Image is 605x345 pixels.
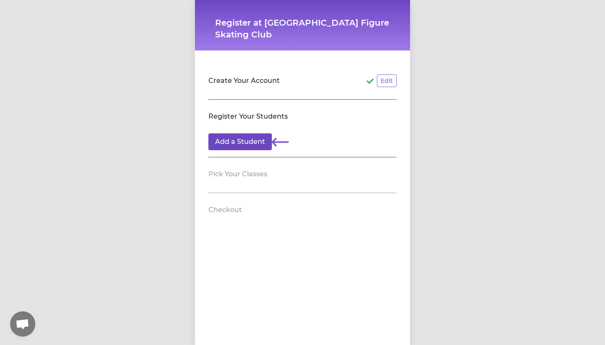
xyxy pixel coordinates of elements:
button: Add a Student [208,133,272,150]
div: Open chat [10,311,35,337]
h2: Create Your Account [208,76,280,86]
h2: Pick Your Classes [208,169,267,179]
h2: Register Your Students [208,111,288,122]
h2: Checkout [208,205,242,215]
h1: Register at [GEOGRAPHIC_DATA] Figure Skating Club [215,17,390,40]
button: Edit [377,74,397,87]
